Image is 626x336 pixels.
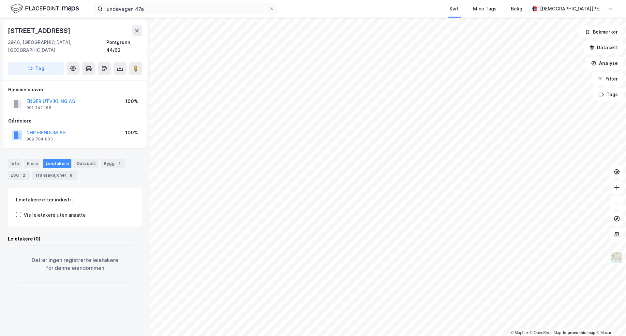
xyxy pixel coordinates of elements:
div: Eiere [24,159,40,168]
div: Kart [450,5,459,13]
button: Analyse [586,57,623,70]
button: Bokmerker [579,25,623,38]
div: Hjemmelshaver [8,86,142,94]
div: 1 [116,160,123,167]
div: 989 784 803 [26,137,53,142]
div: 100% [125,97,138,105]
div: Datasett [74,159,98,168]
button: Tags [593,88,623,101]
input: Søk på adresse, matrikkel, gårdeiere, leietakere eller personer [103,4,269,14]
div: Det er ingen registrerte leietakere for denne eiendommen [16,245,134,283]
button: Tag [8,62,64,75]
div: Gårdeiere [8,117,142,125]
div: 2 [21,172,27,179]
img: logo.f888ab2527a4732fd821a326f86c7f29.svg [10,3,79,14]
div: [STREET_ADDRESS] [8,25,72,36]
img: Z [611,252,623,264]
div: 100% [125,129,138,137]
div: 991 342 168 [26,105,51,110]
div: ESG [8,171,30,180]
div: Vis leietakere uten ansatte [24,211,86,219]
button: Filter [592,72,623,85]
a: Mapbox [511,330,529,335]
div: [DEMOGRAPHIC_DATA][PERSON_NAME] [540,5,605,13]
div: Mine Tags [473,5,497,13]
div: Bolig [511,5,522,13]
div: Transaksjoner [32,171,77,180]
div: Info [8,159,22,168]
div: 3946, [GEOGRAPHIC_DATA], [GEOGRAPHIC_DATA] [8,38,106,54]
div: Porsgrunn, 44/62 [106,38,142,54]
button: Datasett [584,41,623,54]
a: OpenStreetMap [530,330,561,335]
div: Leietakere (0) [8,235,142,243]
div: Leietakere [43,159,71,168]
iframe: Chat Widget [593,305,626,336]
div: 9 [68,172,74,179]
div: Kontrollprogram for chat [593,305,626,336]
a: Improve this map [563,330,595,335]
div: Bygg [101,159,125,168]
div: Leietakere etter industri [16,196,134,204]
